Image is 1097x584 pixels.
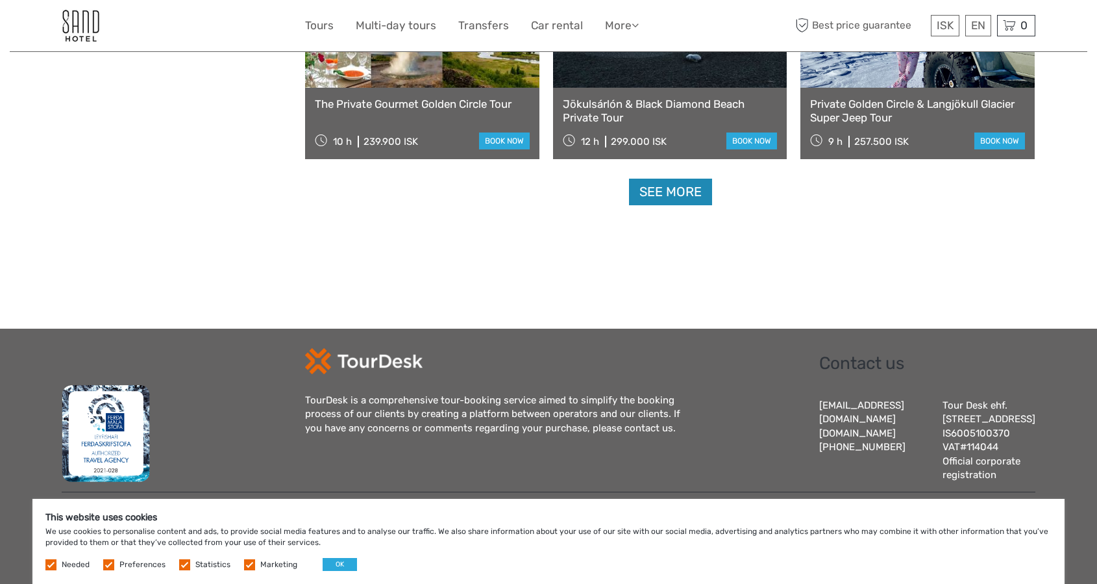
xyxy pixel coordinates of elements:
span: 9 h [828,136,843,147]
span: 10 h [333,136,352,147]
button: Open LiveChat chat widget [149,20,165,36]
a: Official corporate registration [943,455,1020,481]
a: book now [974,133,1025,149]
img: fms.png [62,385,150,482]
label: Preferences [119,559,166,570]
div: 257.500 ISK [854,136,909,147]
h5: This website uses cookies [45,512,1052,523]
a: Multi-day tours [356,16,436,35]
a: [DOMAIN_NAME] [819,427,896,439]
h2: Contact us [819,353,1035,374]
a: The Private Gourmet Golden Circle Tour [315,97,530,110]
p: We're away right now. Please check back later! [18,23,147,33]
div: 239.900 ISK [364,136,418,147]
img: 186-9edf1c15-b972-4976-af38-d04df2434085_logo_small.jpg [62,10,99,42]
a: book now [479,133,530,149]
a: More [605,16,639,35]
label: Marketing [260,559,297,570]
img: td-logo-white.png [305,348,423,374]
a: Transfers [458,16,509,35]
a: Jökulsárlón & Black Diamond Beach Private Tour [563,97,778,124]
span: Best price guarantee [792,15,928,36]
a: See more [629,179,712,205]
button: OK [323,558,357,571]
div: 299.000 ISK [611,136,667,147]
div: TourDesk is a comprehensive tour-booking service aimed to simplify the booking process of our cli... [305,394,695,435]
a: book now [726,133,777,149]
div: We use cookies to personalise content and ads, to provide social media features and to analyse ou... [32,499,1065,584]
a: Private Golden Circle & Langjökull Glacier Super Jeep Tour [810,97,1025,124]
label: Statistics [195,559,230,570]
span: 12 h [581,136,599,147]
span: ISK [937,19,954,32]
a: Tours [305,16,334,35]
label: Needed [62,559,90,570]
div: [EMAIL_ADDRESS][DOMAIN_NAME] [PHONE_NUMBER] [819,399,930,483]
div: Tour Desk ehf. [STREET_ADDRESS] IS6005100370 VAT#114044 [943,399,1035,483]
a: Car rental [531,16,583,35]
div: EN [965,15,991,36]
span: 0 [1018,19,1029,32]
